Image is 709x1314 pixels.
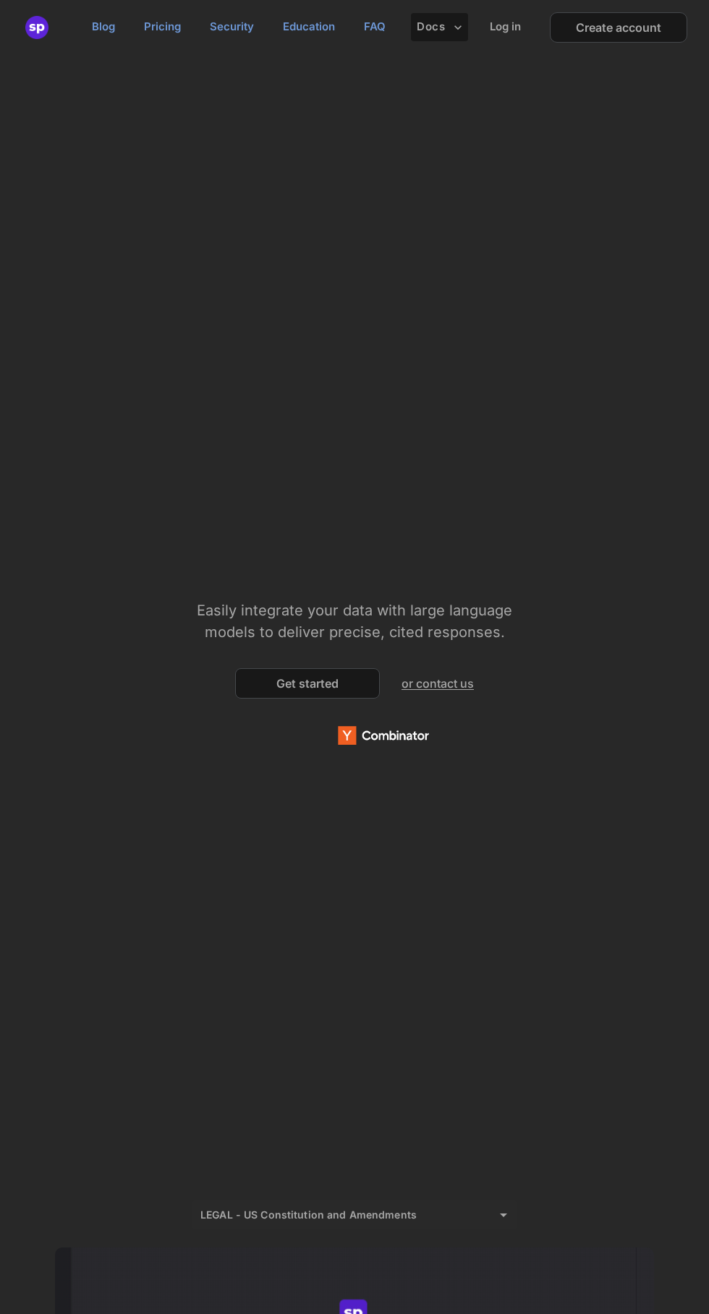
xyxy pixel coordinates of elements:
button: Get started [272,676,343,691]
p: Create account [576,13,661,42]
p: Boost AI Accuracy with Your Data [29,479,680,578]
a: Pricing [144,20,181,33]
img: Y Combinator logo [326,718,441,753]
button: more [411,13,468,40]
div: LEGAL - US Constitution and Amendments [192,1200,517,1229]
p: Easily integrate your data with large language models to deliver precise, cited responses. [174,600,535,643]
p: or contact us [402,676,474,691]
a: FAQ [364,20,386,33]
p: Backed by [268,728,326,743]
a: Blog [92,20,115,33]
a: Security [210,20,254,33]
img: superpowered-logo-blue.753e835685cd280ffb86.png [25,16,48,39]
a: Education [283,20,335,33]
h2: Log in [490,20,521,33]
